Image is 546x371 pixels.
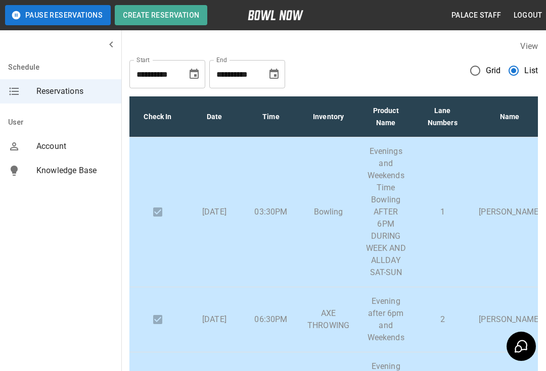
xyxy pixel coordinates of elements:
[251,313,291,326] p: 06:30PM
[36,85,113,97] span: Reservations
[36,165,113,177] span: Knowledge Base
[307,307,349,332] p: AXE THROWING
[299,96,357,137] th: Inventory
[194,313,235,326] p: [DATE]
[486,65,501,77] span: Grid
[248,10,303,20] img: logo
[5,5,111,25] button: Pause Reservations
[186,96,243,137] th: Date
[479,206,540,218] p: [PERSON_NAME]
[243,96,299,137] th: Time
[357,96,414,137] th: Product Name
[307,206,349,218] p: Bowling
[251,206,291,218] p: 03:30PM
[264,64,284,84] button: Choose date, selected date is Oct 13, 2025
[422,206,463,218] p: 1
[479,313,540,326] p: [PERSON_NAME]
[184,64,204,84] button: Choose date, selected date is Sep 13, 2025
[414,96,471,137] th: Lane Numbers
[520,41,538,51] label: View
[366,295,406,344] p: Evening after 6pm and Weekends
[447,6,506,25] button: Palace Staff
[129,96,186,137] th: Check In
[194,206,235,218] p: [DATE]
[36,140,113,152] span: Account
[366,145,406,279] p: Evenings and Weekends Time Bowling AFTER 6PM DURING WEEK AND ALLDAY SAT-SUN
[115,5,207,25] button: Create Reservation
[524,65,538,77] span: List
[422,313,463,326] p: 2
[510,6,546,25] button: Logout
